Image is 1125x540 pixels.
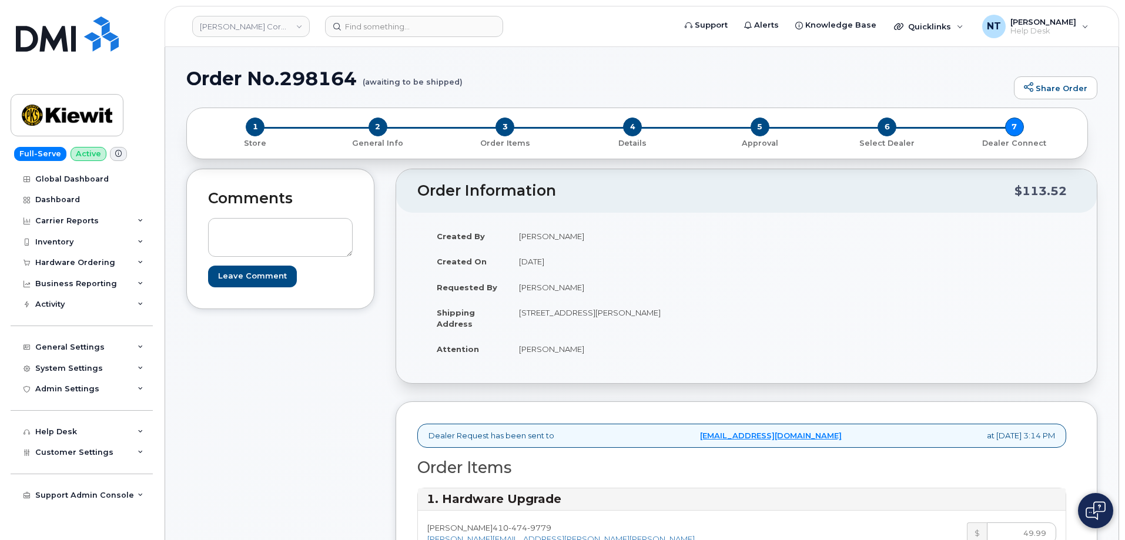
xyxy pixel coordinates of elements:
td: [STREET_ADDRESS][PERSON_NAME] [508,300,738,336]
span: 6 [878,118,896,136]
p: Store [201,138,310,149]
span: 2 [369,118,387,136]
span: 9779 [527,523,551,532]
strong: Attention [437,344,479,354]
span: 474 [508,523,527,532]
strong: Requested By [437,283,497,292]
h1: Order No.298164 [186,68,1008,89]
img: Open chat [1086,501,1106,520]
p: Details [574,138,692,149]
p: Approval [701,138,819,149]
strong: 1. Hardware Upgrade [427,492,561,506]
strong: Shipping Address [437,308,475,328]
div: $113.52 [1014,180,1067,202]
td: [PERSON_NAME] [508,274,738,300]
h2: Comments [208,190,353,207]
span: 1 [246,118,264,136]
a: 2 General Info [314,136,442,149]
strong: Created By [437,232,485,241]
a: 1 Store [196,136,314,149]
a: 4 Details [569,136,697,149]
h2: Order Items [417,459,1066,477]
span: 5 [751,118,769,136]
a: 6 Select Dealer [823,136,951,149]
strong: Created On [437,257,487,266]
td: [DATE] [508,249,738,274]
td: [PERSON_NAME] [508,223,738,249]
h2: Order Information [417,183,1014,199]
a: [EMAIL_ADDRESS][DOMAIN_NAME] [700,430,842,441]
span: 410 [493,523,551,532]
p: General Info [319,138,437,149]
a: Share Order [1014,76,1097,100]
td: [PERSON_NAME] [508,336,738,362]
small: (awaiting to be shipped) [363,68,463,86]
a: 3 Order Items [441,136,569,149]
div: Dealer Request has been sent to at [DATE] 3:14 PM [417,424,1066,448]
span: 3 [495,118,514,136]
p: Order Items [446,138,564,149]
p: Select Dealer [828,138,946,149]
a: 5 Approval [696,136,823,149]
span: 4 [623,118,642,136]
input: Leave Comment [208,266,297,287]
